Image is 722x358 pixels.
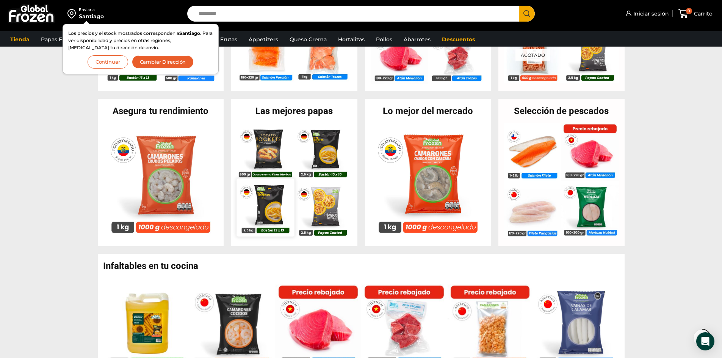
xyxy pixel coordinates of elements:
[79,7,104,13] div: Enviar a
[631,10,669,17] span: Iniciar sesión
[98,106,224,116] h2: Asegura tu rendimiento
[67,7,79,20] img: address-field-icon.svg
[6,32,33,47] a: Tienda
[519,6,535,22] button: Search button
[88,55,128,69] button: Continuar
[132,55,194,69] button: Cambiar Dirección
[692,10,713,17] span: Carrito
[515,49,550,61] p: Agotado
[696,332,714,350] div: Open Intercom Messenger
[68,30,213,52] p: Los precios y el stock mostrados corresponden a . Para ver disponibilidad y precios en otras regi...
[179,30,200,36] strong: Santiago
[624,6,669,21] a: Iniciar sesión
[372,32,396,47] a: Pollos
[498,106,625,116] h2: Selección de pescados
[231,106,357,116] h2: Las mejores papas
[334,32,368,47] a: Hortalizas
[79,13,104,20] div: Santiago
[245,32,282,47] a: Appetizers
[103,261,625,270] h2: Infaltables en tu cocina
[286,32,330,47] a: Queso Crema
[365,106,491,116] h2: Lo mejor del mercado
[686,8,692,14] span: 0
[677,5,714,23] a: 0 Carrito
[438,32,479,47] a: Descuentos
[400,32,434,47] a: Abarrotes
[37,32,78,47] a: Papas Fritas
